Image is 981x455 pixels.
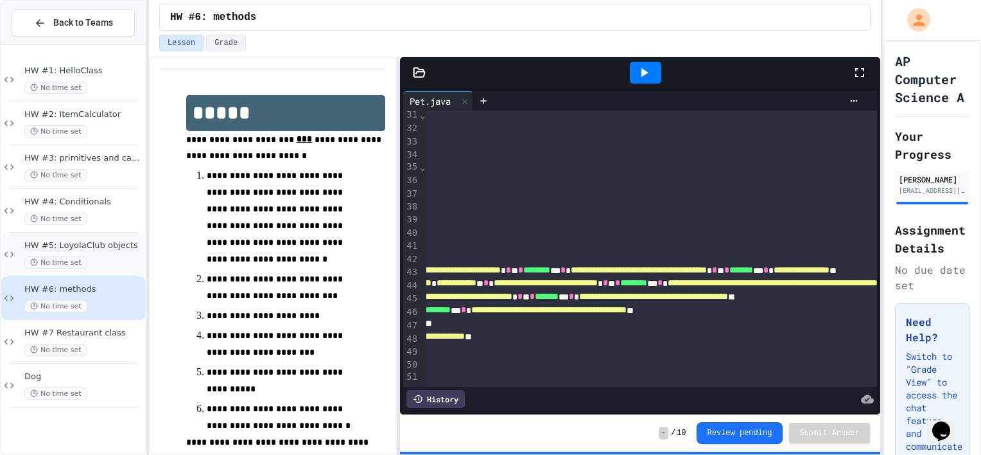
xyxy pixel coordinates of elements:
[419,110,426,120] span: Fold line
[403,188,419,201] div: 37
[403,333,419,346] div: 48
[24,300,87,312] span: No time set
[24,109,143,120] span: HW #2: ItemCalculator
[906,314,959,345] h3: Need Help?
[927,404,968,442] iframe: chat widget
[895,262,969,293] div: No due date set
[403,148,419,161] div: 34
[403,91,473,111] div: Pet.java
[403,227,419,240] div: 40
[403,201,419,213] div: 38
[671,428,675,438] span: /
[24,256,87,269] span: No time set
[895,127,969,163] h2: Your Progress
[24,284,143,295] span: HW #6: methods
[24,371,143,382] span: Dog
[24,328,143,339] span: HW #7 Restaurant class
[403,359,419,371] div: 50
[24,169,87,181] span: No time set
[403,319,419,333] div: 47
[403,292,419,306] div: 45
[403,346,419,359] div: 49
[789,423,870,443] button: Submit Answer
[24,82,87,94] span: No time set
[24,66,143,76] span: HW #1: HelloClass
[659,427,668,440] span: -
[24,125,87,138] span: No time set
[53,16,113,30] span: Back to Teams
[419,162,426,172] span: Fold line
[895,221,969,257] h2: Assignment Details
[170,10,256,25] span: HW #6: methods
[403,174,419,188] div: 36
[403,213,419,227] div: 39
[403,280,419,293] div: 44
[12,9,135,37] button: Back to Teams
[677,428,686,438] span: 10
[206,35,246,51] button: Grade
[697,422,783,444] button: Review pending
[403,371,419,384] div: 51
[403,109,419,122] div: 31
[24,197,143,208] span: HW #4: Conditionals
[403,266,419,280] div: 43
[24,388,87,400] span: No time set
[403,136,419,148] div: 33
[24,240,143,251] span: HW #5: LoyolaClub objects
[24,153,143,164] span: HW #3: primitives and casting
[403,161,419,174] div: 35
[894,5,933,35] div: My Account
[899,174,966,185] div: [PERSON_NAME]
[406,390,465,408] div: History
[899,186,966,195] div: [EMAIL_ADDRESS][DOMAIN_NAME]
[403,122,419,136] div: 32
[799,428,860,438] span: Submit Answer
[403,253,419,266] div: 42
[24,344,87,356] span: No time set
[403,306,419,319] div: 46
[895,52,969,106] h1: AP Computer Science A
[24,213,87,225] span: No time set
[403,94,457,108] div: Pet.java
[403,240,419,253] div: 41
[159,35,204,51] button: Lesson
